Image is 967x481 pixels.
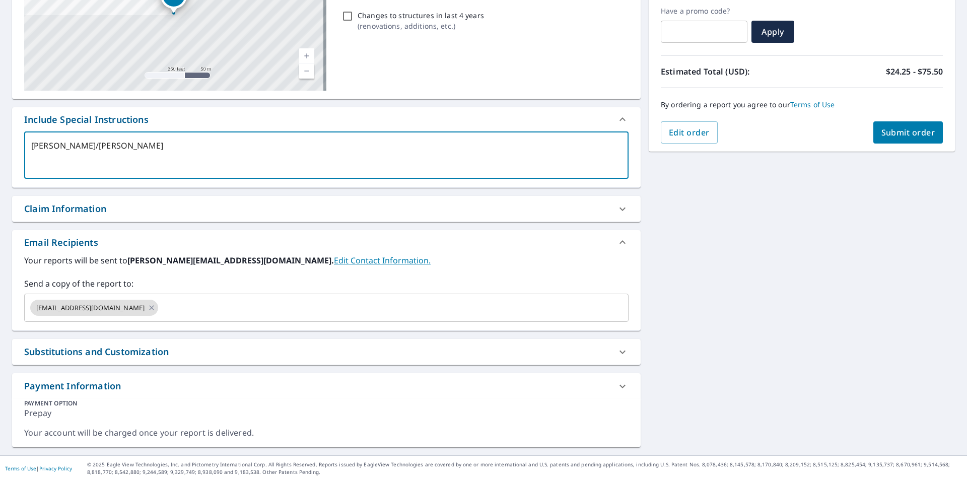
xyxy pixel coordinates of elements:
div: Payment Information [24,379,121,393]
a: Privacy Policy [39,465,72,472]
p: $24.25 - $75.50 [886,65,943,78]
div: Your account will be charged once your report is delivered. [24,427,629,439]
div: Email Recipients [24,236,98,249]
div: PAYMENT OPTION [24,399,629,407]
p: | [5,465,72,471]
button: Edit order [661,121,718,144]
a: Terms of Use [5,465,36,472]
button: Apply [751,21,794,43]
div: Prepay [24,407,629,427]
label: Have a promo code? [661,7,747,16]
div: Email Recipients [12,230,641,254]
p: Changes to structures in last 4 years [358,10,484,21]
a: Current Level 17, Zoom In [299,48,314,63]
a: Terms of Use [790,100,835,109]
a: Current Level 17, Zoom Out [299,63,314,79]
b: [PERSON_NAME][EMAIL_ADDRESS][DOMAIN_NAME]. [127,255,334,266]
p: ( renovations, additions, etc. ) [358,21,484,31]
span: [EMAIL_ADDRESS][DOMAIN_NAME] [30,303,151,313]
span: Apply [759,26,786,37]
span: Submit order [881,127,935,138]
div: Substitutions and Customization [24,345,169,359]
label: Send a copy of the report to: [24,278,629,290]
div: [EMAIL_ADDRESS][DOMAIN_NAME] [30,300,158,316]
div: Include Special Instructions [12,107,641,131]
p: By ordering a report you agree to our [661,100,943,109]
span: Edit order [669,127,710,138]
div: Claim Information [12,196,641,222]
button: Submit order [873,121,943,144]
p: © 2025 Eagle View Technologies, Inc. and Pictometry International Corp. All Rights Reserved. Repo... [87,461,962,476]
p: Estimated Total (USD): [661,65,802,78]
label: Your reports will be sent to [24,254,629,266]
div: Substitutions and Customization [12,339,641,365]
div: Claim Information [24,202,106,216]
a: EditContactInfo [334,255,431,266]
div: Payment Information [12,373,641,399]
textarea: [PERSON_NAME]/[PERSON_NAME] [31,141,621,170]
div: Include Special Instructions [24,113,149,126]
